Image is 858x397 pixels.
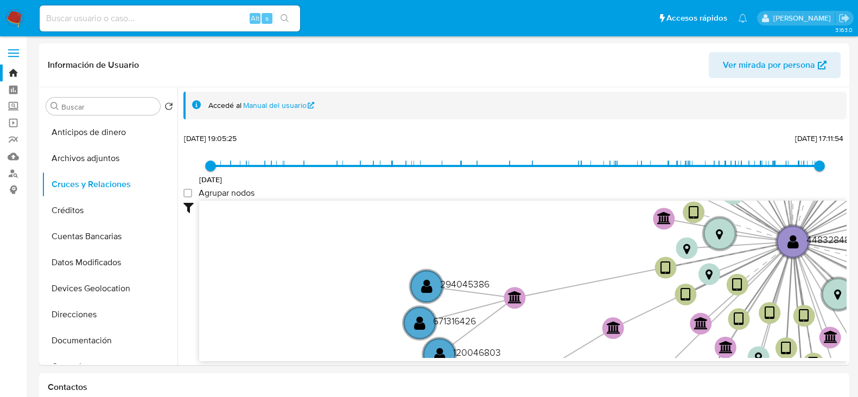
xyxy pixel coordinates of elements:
[42,249,177,276] button: Datos Modificados
[199,174,223,185] span: [DATE]
[781,341,791,356] text: 
[657,212,671,225] text: 
[414,315,425,331] text: 
[251,13,259,23] span: Alt
[719,341,733,354] text: 
[42,276,177,302] button: Devices Geolocation
[42,302,177,328] button: Direcciones
[50,102,59,111] button: Buscar
[42,223,177,249] button: Cuentas Bancarias
[773,13,835,23] p: pablo.ruidiaz@mercadolibre.com
[734,311,744,327] text: 
[42,119,177,145] button: Anticipos de dinero
[243,100,315,111] a: Manual del usuario
[61,102,156,112] input: Buscar
[42,354,177,380] button: General
[40,11,300,25] input: Buscar usuario o caso...
[716,228,723,240] text: 
[683,243,690,255] text: 
[208,100,241,111] span: Accedé al
[660,260,671,276] text: 
[433,314,476,328] text: 671316426
[48,60,139,71] h1: Información de Usuario
[265,13,269,23] span: s
[694,317,708,330] text: 
[709,52,841,78] button: Ver mirada por persona
[453,345,501,359] text: 120046803
[183,189,192,197] input: Agrupar nodos
[732,277,742,293] text: 
[834,289,841,300] text: 
[440,277,490,291] text: 294045386
[765,305,775,321] text: 
[838,12,850,24] a: Salir
[666,12,727,24] span: Accesos rápidos
[806,233,855,246] text: 448328485
[738,14,747,23] a: Notificaciones
[799,308,809,324] text: 
[164,102,173,114] button: Volver al orden por defecto
[723,52,815,78] span: Ver mirada por persona
[824,330,838,343] text: 
[199,188,255,198] span: Agrupar nodos
[787,234,799,249] text: 
[42,197,177,223] button: Créditos
[755,352,762,364] text: 
[808,356,818,372] text: 
[184,133,237,144] span: [DATE] 19:05:25
[795,133,843,144] span: [DATE] 17:11:54
[48,382,841,393] h1: Contactos
[434,347,446,362] text: 
[274,11,296,26] button: search-icon
[42,145,177,171] button: Archivos adjuntos
[508,291,522,304] text: 
[42,328,177,354] button: Documentación
[681,287,691,303] text: 
[607,321,621,334] text: 
[421,278,433,294] text: 
[706,269,713,281] text: 
[689,205,699,221] text: 
[42,171,177,197] button: Cruces y Relaciones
